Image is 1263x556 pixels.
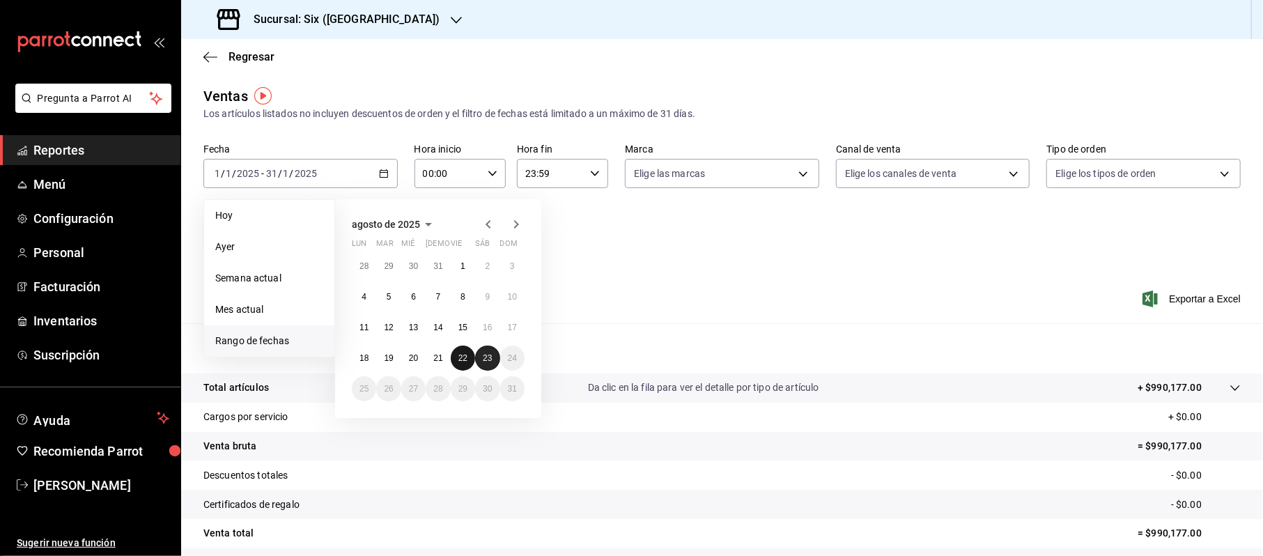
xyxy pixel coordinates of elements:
[33,141,169,160] span: Reportes
[352,315,376,340] button: 11 de agosto de 2025
[1055,167,1156,180] span: Elige los tipos de orden
[500,376,525,401] button: 31 de agosto de 2025
[475,376,499,401] button: 30 de agosto de 2025
[33,243,169,262] span: Personal
[414,145,506,155] label: Hora inicio
[215,334,323,348] span: Rango de fechas
[433,384,442,394] abbr: 28 de agosto de 2025
[401,376,426,401] button: 27 de agosto de 2025
[483,323,492,332] abbr: 16 de agosto de 2025
[1145,291,1241,307] button: Exportar a Excel
[352,346,376,371] button: 18 de agosto de 2025
[215,208,323,223] span: Hoy
[384,261,393,271] abbr: 29 de julio de 2025
[508,384,517,394] abbr: 31 de agosto de 2025
[214,168,221,179] input: --
[451,284,475,309] button: 8 de agosto de 2025
[508,323,517,332] abbr: 17 de agosto de 2025
[451,239,462,254] abbr: viernes
[221,168,225,179] span: /
[352,216,437,233] button: agosto de 2025
[261,168,264,179] span: -
[500,254,525,279] button: 3 de agosto de 2025
[352,284,376,309] button: 4 de agosto de 2025
[451,315,475,340] button: 15 de agosto de 2025
[203,439,256,454] p: Venta bruta
[362,292,366,302] abbr: 4 de agosto de 2025
[409,384,418,394] abbr: 27 de agosto de 2025
[376,239,393,254] abbr: martes
[215,240,323,254] span: Ayer
[265,168,278,179] input: --
[15,84,171,113] button: Pregunta a Parrot AI
[475,254,499,279] button: 2 de agosto de 2025
[242,11,440,28] h3: Sucursal: Six ([GEOGRAPHIC_DATA])
[411,292,416,302] abbr: 6 de agosto de 2025
[475,284,499,309] button: 9 de agosto de 2025
[203,526,254,541] p: Venta total
[458,323,467,332] abbr: 15 de agosto de 2025
[359,261,369,271] abbr: 28 de julio de 2025
[485,261,490,271] abbr: 2 de agosto de 2025
[203,468,288,483] p: Descuentos totales
[33,277,169,296] span: Facturación
[401,239,414,254] abbr: miércoles
[625,145,819,155] label: Marca
[352,254,376,279] button: 28 de julio de 2025
[500,239,518,254] abbr: domingo
[359,323,369,332] abbr: 11 de agosto de 2025
[254,87,272,105] img: Tooltip marker
[1138,439,1241,454] p: = $990,177.00
[359,353,369,363] abbr: 18 de agosto de 2025
[384,384,393,394] abbr: 26 de agosto de 2025
[426,254,450,279] button: 31 de julio de 2025
[203,380,269,395] p: Total artículos
[1171,468,1241,483] p: - $0.00
[33,175,169,194] span: Menú
[33,346,169,364] span: Suscripción
[433,323,442,332] abbr: 14 de agosto de 2025
[426,376,450,401] button: 28 de agosto de 2025
[517,145,608,155] label: Hora fin
[433,261,442,271] abbr: 31 de julio de 2025
[460,261,465,271] abbr: 1 de agosto de 2025
[225,168,232,179] input: --
[17,536,169,550] span: Sugerir nueva función
[426,239,508,254] abbr: jueves
[409,261,418,271] abbr: 30 de julio de 2025
[153,36,164,47] button: open_drawer_menu
[475,239,490,254] abbr: sábado
[203,340,1241,357] p: Resumen
[33,209,169,228] span: Configuración
[483,353,492,363] abbr: 23 de agosto de 2025
[33,442,169,461] span: Recomienda Parrot
[215,271,323,286] span: Semana actual
[500,315,525,340] button: 17 de agosto de 2025
[236,168,260,179] input: ----
[384,323,393,332] abbr: 12 de agosto de 2025
[359,384,369,394] abbr: 25 de agosto de 2025
[475,346,499,371] button: 23 de agosto de 2025
[384,353,393,363] abbr: 19 de agosto de 2025
[510,261,515,271] abbr: 3 de agosto de 2025
[283,168,290,179] input: --
[508,292,517,302] abbr: 10 de agosto de 2025
[376,315,401,340] button: 12 de agosto de 2025
[1046,145,1241,155] label: Tipo de orden
[451,346,475,371] button: 22 de agosto de 2025
[436,292,441,302] abbr: 7 de agosto de 2025
[228,50,274,63] span: Regresar
[409,353,418,363] abbr: 20 de agosto de 2025
[376,254,401,279] button: 29 de julio de 2025
[845,167,956,180] span: Elige los canales de venta
[33,476,169,495] span: [PERSON_NAME]
[460,292,465,302] abbr: 8 de agosto de 2025
[278,168,282,179] span: /
[426,346,450,371] button: 21 de agosto de 2025
[376,346,401,371] button: 19 de agosto de 2025
[352,219,420,230] span: agosto de 2025
[401,254,426,279] button: 30 de julio de 2025
[203,50,274,63] button: Regresar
